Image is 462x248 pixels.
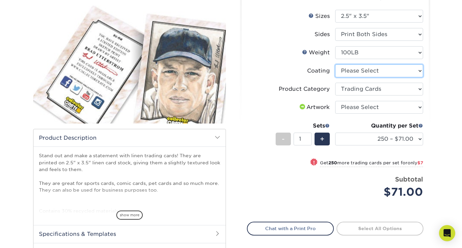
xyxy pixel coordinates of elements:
[439,225,455,241] div: Open Intercom Messenger
[408,160,423,165] span: only
[320,134,324,144] span: +
[328,160,337,165] strong: 250
[340,184,423,200] div: $71.00
[337,222,423,235] a: Select All Options
[308,12,330,20] div: Sizes
[276,122,330,130] div: Sets
[33,225,226,243] h2: Specifications & Templates
[417,160,423,165] span: $7
[320,160,423,167] small: Get more trading cards per set for
[395,175,423,183] strong: Subtotal
[302,49,330,57] div: Weight
[247,222,334,235] a: Chat with a Print Pro
[335,122,423,130] div: Quantity per Set
[33,129,226,146] h2: Product Description
[313,159,315,166] span: !
[307,67,330,75] div: Coating
[298,103,330,111] div: Artwork
[315,30,330,38] div: Sides
[116,211,143,220] span: show more
[39,152,220,235] p: Stand out and make a statement with linen trading cards! They are printed on 2.5" x 3.5" linen ca...
[279,85,330,93] div: Product Category
[282,134,285,144] span: -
